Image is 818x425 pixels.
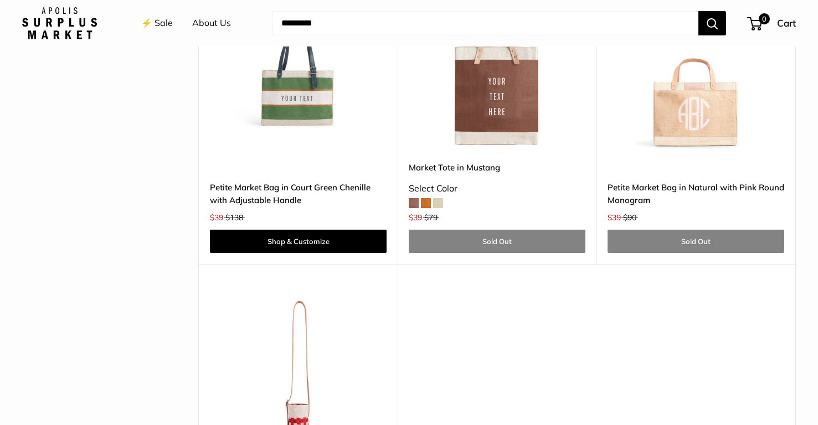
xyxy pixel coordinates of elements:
div: Select Color [409,180,585,197]
a: Market Tote in Mustang [409,161,585,174]
a: About Us [192,15,231,32]
span: $79 [424,212,438,222]
a: Shop & Customize [210,230,387,253]
span: $39 [210,212,223,222]
a: Sold Out [409,230,585,253]
span: $138 [225,212,243,222]
a: 0 Cart [748,14,796,32]
a: Petite Market Bag in Natural with Pink Round Monogram [608,181,784,207]
span: $39 [409,212,422,222]
input: Search... [272,11,698,35]
a: ⚡️ Sale [141,15,173,32]
a: Petite Market Bag in Court Green Chenille with Adjustable Handle [210,181,387,207]
img: Apolis: Surplus Market [22,7,97,39]
span: $90 [623,212,636,222]
a: Sold Out [608,230,784,253]
span: 0 [759,13,770,24]
span: $39 [608,212,621,222]
button: Search [698,11,726,35]
span: Cart [777,17,796,29]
